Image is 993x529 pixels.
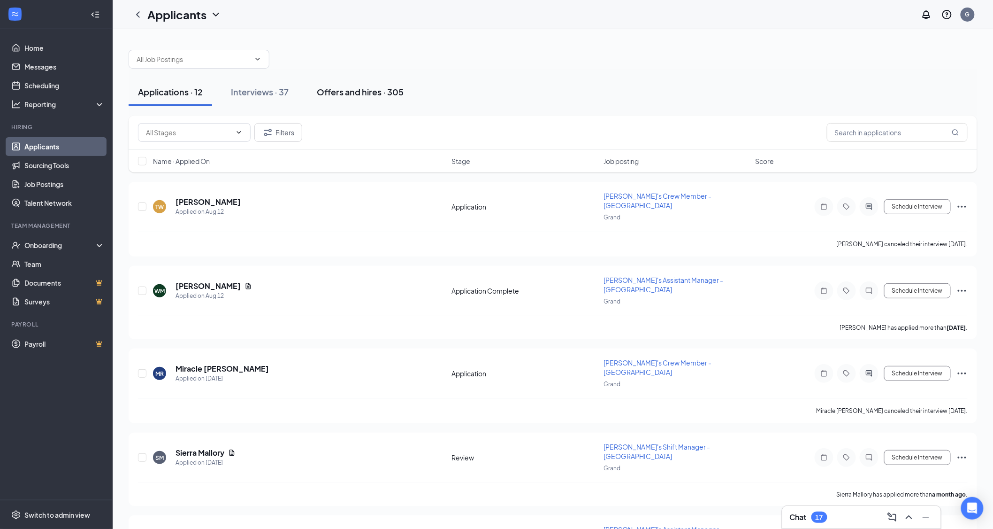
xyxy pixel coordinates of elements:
div: G [965,10,970,18]
span: Score [756,156,774,166]
input: All Stages [146,127,231,138]
button: Schedule Interview [884,283,951,298]
span: [PERSON_NAME]'s Crew Member - [GEOGRAPHIC_DATA] [603,192,711,210]
h1: Applicants [147,7,206,23]
svg: Note [818,287,830,295]
svg: Collapse [91,10,100,19]
div: Applications · 12 [138,86,203,98]
h3: Chat [790,512,807,522]
a: Home [24,39,105,57]
div: Review [451,453,598,462]
div: Applied on [DATE] [176,458,236,467]
svg: ChevronUp [903,512,915,523]
div: 17 [816,513,823,521]
input: Search in applications [827,123,968,142]
div: Applied on Aug 12 [176,207,241,217]
svg: ComposeMessage [886,512,898,523]
svg: Document [228,449,236,457]
a: Talent Network [24,194,105,212]
h5: Sierra Mallory [176,448,224,458]
span: Grand [603,298,620,305]
div: Application Complete [451,286,598,296]
svg: ChevronLeft [132,9,144,20]
div: Team Management [11,222,103,230]
div: [PERSON_NAME] canceled their interview [DATE]. [837,240,968,249]
svg: ChatInactive [863,454,875,461]
div: Applied on [DATE] [176,374,269,383]
span: [PERSON_NAME]'s Crew Member - [GEOGRAPHIC_DATA] [603,358,711,376]
button: ComposeMessage [885,510,900,525]
div: WM [154,287,165,295]
span: Job posting [603,156,639,166]
div: Applied on Aug 12 [176,291,252,301]
svg: ChevronDown [235,129,243,136]
a: SurveysCrown [24,292,105,311]
div: Switch to admin view [24,510,90,520]
a: DocumentsCrown [24,273,105,292]
button: Schedule Interview [884,199,951,214]
svg: Tag [841,203,852,210]
svg: Analysis [11,100,21,109]
svg: QuestionInfo [941,9,953,20]
div: Hiring [11,123,103,131]
button: Schedule Interview [884,450,951,465]
svg: Note [818,370,830,377]
svg: ChatInactive [863,287,875,295]
span: Grand [603,465,620,472]
div: Application [451,369,598,378]
a: Job Postings [24,175,105,194]
p: [PERSON_NAME] has applied more than . [840,324,968,332]
div: Open Intercom Messenger [961,497,984,520]
span: Grand [603,214,620,221]
svg: UserCheck [11,241,21,250]
div: TW [155,203,164,211]
b: [DATE] [947,324,966,331]
div: Interviews · 37 [231,86,289,98]
svg: Document [244,282,252,290]
svg: Ellipses [956,452,968,463]
button: ChevronUp [901,510,917,525]
h5: Miracle [PERSON_NAME] [176,364,269,374]
button: Minimize [918,510,933,525]
button: Schedule Interview [884,366,951,381]
svg: Note [818,454,830,461]
svg: Ellipses [956,368,968,379]
svg: ActiveChat [863,203,875,210]
div: Miracle [PERSON_NAME] canceled their interview [DATE]. [817,406,968,416]
h5: [PERSON_NAME] [176,281,241,291]
svg: Notifications [921,9,932,20]
svg: MagnifyingGlass [952,129,959,136]
svg: ActiveChat [863,370,875,377]
div: Payroll [11,320,103,328]
a: PayrollCrown [24,335,105,353]
svg: WorkstreamLogo [10,9,20,19]
h5: [PERSON_NAME] [176,197,241,207]
div: Onboarding [24,241,97,250]
svg: Tag [841,287,852,295]
a: Team [24,255,105,273]
svg: Note [818,203,830,210]
svg: ChevronDown [254,55,261,63]
svg: ChevronDown [210,9,222,20]
input: All Job Postings [137,54,250,64]
div: SM [155,454,164,462]
span: Grand [603,381,620,388]
svg: Minimize [920,512,932,523]
span: [PERSON_NAME]'s Assistant Manager - [GEOGRAPHIC_DATA] [603,276,723,294]
svg: Tag [841,370,852,377]
button: Filter Filters [254,123,302,142]
svg: Ellipses [956,285,968,296]
span: Stage [451,156,470,166]
svg: Filter [262,127,274,138]
div: Application [451,202,598,211]
a: Messages [24,57,105,76]
span: Name · Applied On [153,156,210,166]
a: Applicants [24,137,105,156]
svg: Ellipses [956,201,968,212]
p: Sierra Mallory has applied more than . [837,490,968,498]
a: Sourcing Tools [24,156,105,175]
b: a month ago [932,491,966,498]
svg: Settings [11,510,21,520]
svg: Tag [841,454,852,461]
